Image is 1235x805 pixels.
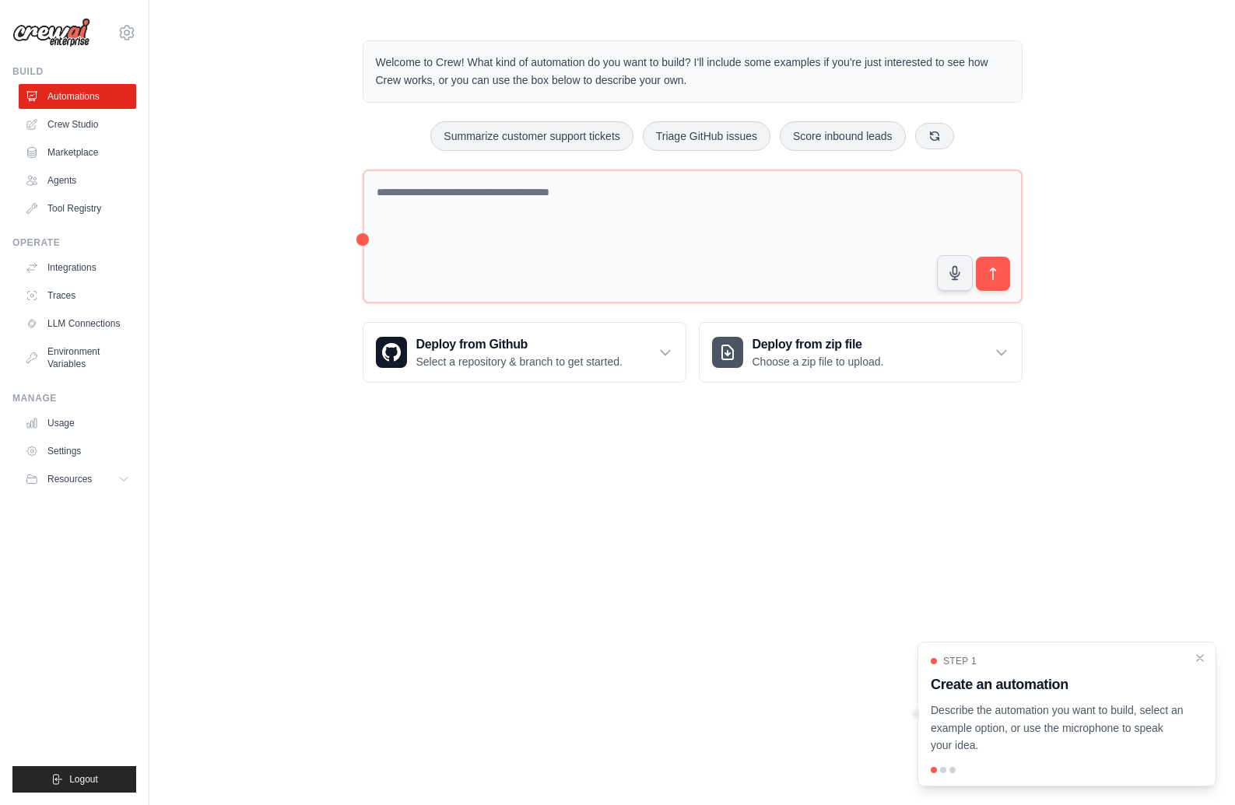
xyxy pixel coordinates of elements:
a: Integrations [19,255,136,280]
a: Traces [19,283,136,308]
button: Summarize customer support tickets [430,121,633,151]
iframe: Chat Widget [1157,730,1235,805]
p: Choose a zip file to upload. [753,354,884,369]
h3: Create an automation [931,674,1184,695]
a: Settings [19,439,136,464]
h3: Deploy from Github [416,335,623,354]
a: Crew Studio [19,112,136,137]
div: Operate [12,236,136,249]
span: Resources [47,473,92,485]
div: Build [12,65,136,78]
img: Logo [12,18,90,47]
span: Step 1 [943,655,977,667]
button: Triage GitHub issues [643,121,770,151]
button: Resources [19,467,136,492]
span: Logout [69,773,98,786]
a: Tool Registry [19,196,136,221]
a: Marketplace [19,140,136,165]
a: LLM Connections [19,311,136,336]
button: Score inbound leads [780,121,906,151]
a: Environment Variables [19,339,136,376]
div: Manage [12,392,136,404]
button: Close walkthrough [1194,652,1206,664]
a: Usage [19,411,136,436]
p: Describe the automation you want to build, select an example option, or use the microphone to spe... [931,702,1184,754]
a: Automations [19,84,136,109]
p: Select a repository & branch to get started. [416,354,623,369]
button: Logout [12,766,136,793]
p: Welcome to Crew! What kind of automation do you want to build? I'll include some examples if you'... [376,54,1009,89]
h3: Deploy from zip file [753,335,884,354]
a: Agents [19,168,136,193]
